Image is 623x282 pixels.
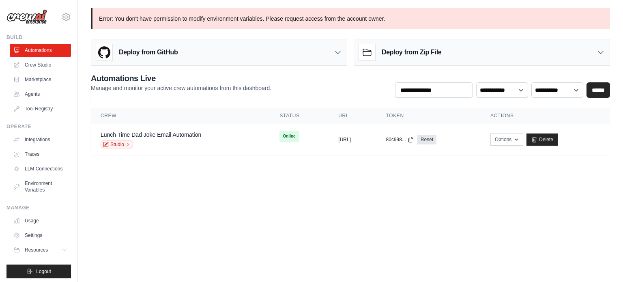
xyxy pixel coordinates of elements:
h3: Deploy from Zip File [382,47,441,57]
a: Automations [10,44,71,57]
button: Resources [10,243,71,256]
a: Reset [417,135,436,144]
a: Crew Studio [10,58,71,71]
th: Token [376,108,481,124]
a: Traces [10,148,71,161]
a: Integrations [10,133,71,146]
a: Studio [101,140,133,149]
div: Operate [6,123,71,130]
a: Environment Variables [10,177,71,196]
a: Lunch Time Dad Joke Email Automation [101,131,201,138]
a: Agents [10,88,71,101]
span: Online [279,131,299,142]
div: Build [6,34,71,41]
button: Options [490,133,523,146]
a: Tool Registry [10,102,71,115]
th: Actions [481,108,610,124]
button: Logout [6,265,71,278]
span: Resources [25,247,48,253]
span: Logout [36,268,51,275]
th: URL [329,108,376,124]
h3: Deploy from GitHub [119,47,178,57]
a: Settings [10,229,71,242]
th: Status [270,108,329,124]
img: Logo [6,9,47,25]
p: Error: You don't have permission to modify environment variables. Please request access from the ... [91,8,610,29]
a: LLM Connections [10,162,71,175]
p: Manage and monitor your active crew automations from this dashboard. [91,84,271,92]
div: Manage [6,205,71,211]
button: 80c998... [386,136,414,143]
img: GitHub Logo [96,44,112,60]
a: Usage [10,214,71,227]
a: Marketplace [10,73,71,86]
a: Delete [526,133,558,146]
th: Crew [91,108,270,124]
h2: Automations Live [91,73,271,84]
